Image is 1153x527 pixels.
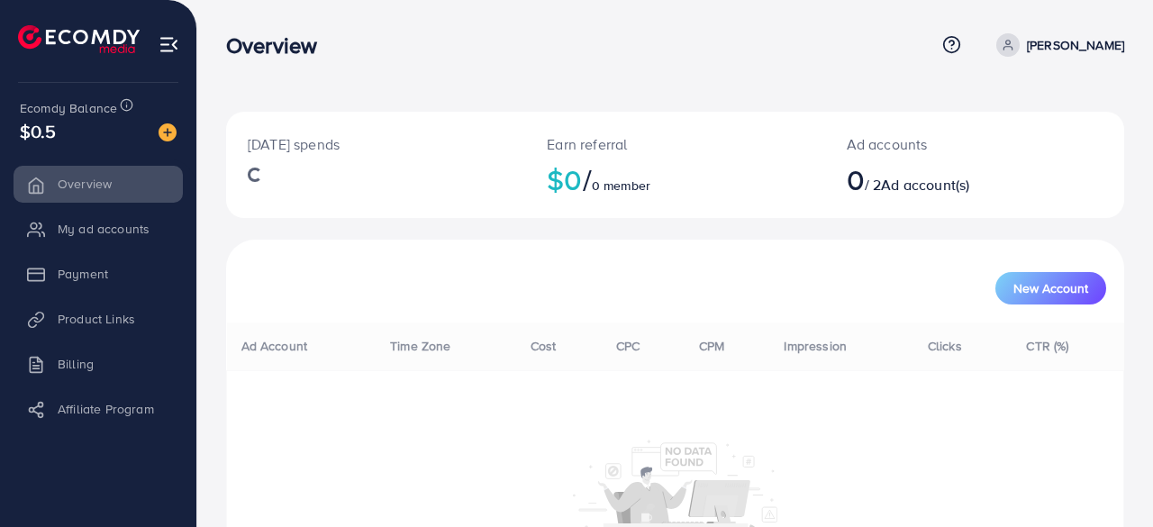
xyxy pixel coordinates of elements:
[583,159,592,200] span: /
[995,272,1106,304] button: New Account
[226,32,331,59] h3: Overview
[248,133,504,155] p: [DATE] spends
[847,133,1028,155] p: Ad accounts
[592,177,650,195] span: 0 member
[547,162,803,196] h2: $0
[159,34,179,55] img: menu
[20,118,57,144] span: $0.5
[547,133,803,155] p: Earn referral
[1027,34,1124,56] p: [PERSON_NAME]
[18,25,140,53] img: logo
[847,162,1028,196] h2: / 2
[847,159,865,200] span: 0
[881,175,969,195] span: Ad account(s)
[159,123,177,141] img: image
[1013,282,1088,295] span: New Account
[989,33,1124,57] a: [PERSON_NAME]
[20,99,117,117] span: Ecomdy Balance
